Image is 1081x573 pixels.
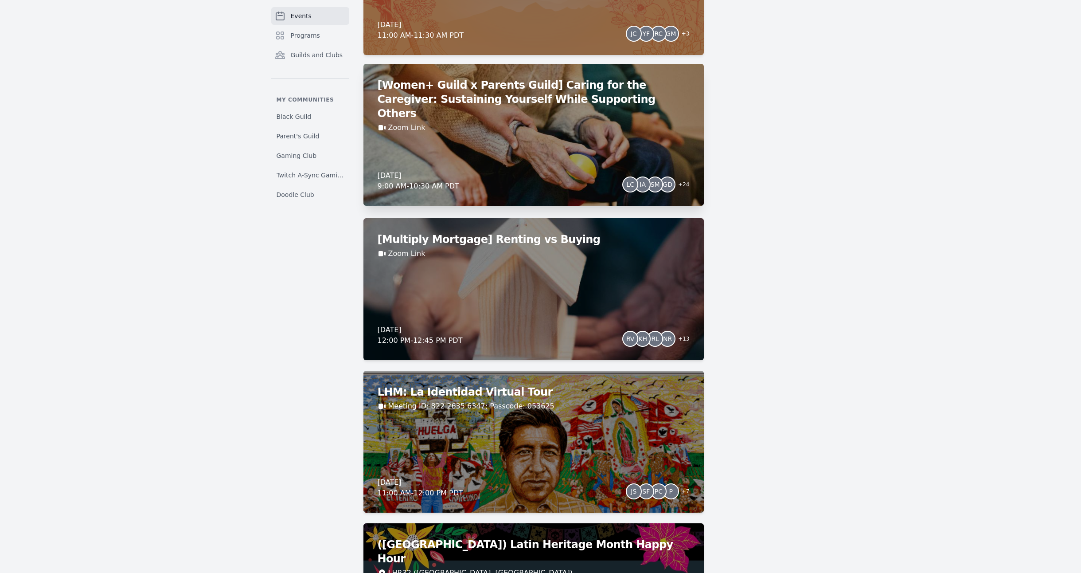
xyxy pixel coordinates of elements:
span: Doodle Club [277,190,314,199]
a: LHM: La Identidad Virtual TourMeeting ID: 822 2635 6347; Passcode: 053625[DATE]11:00 AM-12:00 PM ... [363,371,704,513]
span: YF [642,31,650,37]
a: Gaming Club [271,148,349,164]
span: + 3 [676,28,690,41]
span: NR [663,336,672,342]
span: Twitch A-Sync Gaming (TAG) Club [277,171,344,180]
span: GD [663,181,672,188]
a: Black Guild [271,109,349,125]
span: LC [626,181,634,188]
span: + 24 [673,179,689,192]
nav: Sidebar [271,7,349,203]
span: GM [666,31,676,37]
a: Guilds and Clubs [271,46,349,64]
span: Guilds and Clubs [291,51,343,59]
a: Parent's Guild [271,128,349,144]
span: Gaming Club [277,151,317,160]
div: [DATE] 11:00 AM - 11:30 AM PDT [378,20,464,41]
span: Events [291,12,312,20]
span: IA [640,181,646,188]
a: Events [271,7,349,25]
h2: LHM: La Identidad Virtual Tour [378,385,690,399]
span: SM [651,181,660,188]
h2: [Multiply Mortgage] Renting vs Buying [378,232,690,247]
p: My communities [271,96,349,103]
span: PC [655,488,663,495]
a: Zoom Link [388,122,425,133]
span: JC [631,31,637,37]
a: Twitch A-Sync Gaming (TAG) Club [271,167,349,183]
div: [DATE] 12:00 PM - 12:45 PM PDT [378,325,463,346]
span: KH [638,336,647,342]
span: + 13 [673,334,689,346]
div: [DATE] 9:00 AM - 10:30 AM PDT [378,170,459,192]
span: Programs [291,31,320,40]
h2: ([GEOGRAPHIC_DATA]) Latin Heritage Month Happy Hour [378,538,690,566]
a: Meeting ID: 822 2635 6347; Passcode: 053625 [388,401,554,412]
div: [DATE] 11:00 AM - 12:00 PM PDT [378,477,463,498]
a: [Women+ Guild x Parents Guild] Caring for the Caregiver: Sustaining Yourself While Supporting Oth... [363,64,704,206]
span: + 7 [676,486,690,498]
span: RL [651,336,659,342]
a: Doodle Club [271,187,349,203]
span: Black Guild [277,112,312,121]
span: SF [642,488,650,495]
span: P [669,488,673,495]
a: Programs [271,27,349,44]
span: RC [654,31,663,37]
a: Zoom Link [388,248,425,259]
span: Parent's Guild [277,132,320,141]
span: JS [631,488,636,495]
h2: [Women+ Guild x Parents Guild] Caring for the Caregiver: Sustaining Yourself While Supporting Others [378,78,690,121]
a: [Multiply Mortgage] Renting vs BuyingZoom Link[DATE]12:00 PM-12:45 PM PDTRVKHRLNR+13 [363,218,704,360]
span: RV [626,336,635,342]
